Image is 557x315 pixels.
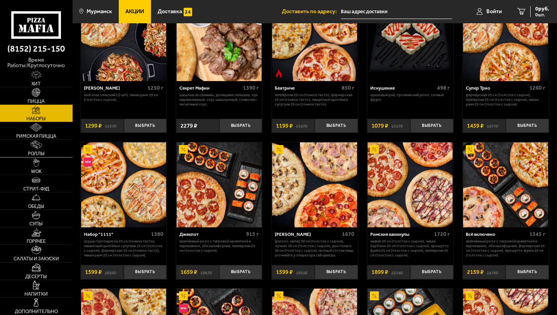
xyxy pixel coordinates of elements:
[184,8,192,16] img: 15daf4d41897b9f0e9f617042186c801.svg
[25,274,47,279] span: Десерты
[466,232,528,237] div: Всё включено
[370,291,378,300] img: Акционный
[24,292,48,296] span: Напитки
[487,269,498,275] s: 2476 ₽
[87,9,112,14] span: Мурманск
[83,291,92,300] img: Акционный
[151,231,163,237] span: 1380
[275,93,354,107] p: Пепперони 25 см (тонкое тесто), Фермерская 25 см (тонкое тесто), Пикантный цыплёнок сулугуни 25 с...
[463,142,548,227] img: Всё включено
[83,145,92,154] img: Акционный
[296,123,307,129] s: 1547 ₽
[466,93,545,107] p: Фермерская 25 см (толстое с сыром), Пепперони 25 см (толстое с сыром), Чикен Ранч 25 см (толстое ...
[434,231,450,237] span: 1720 г
[179,85,241,91] div: Секрет Мафии
[535,12,549,17] span: 0 шт.
[506,119,549,133] button: Выбрать
[274,145,283,154] img: Акционный
[28,99,45,104] span: Пицца
[466,145,474,154] img: Акционный
[282,9,341,14] span: Доставить по адресу:
[16,134,56,138] span: Римская пицца
[275,85,340,91] div: Беатриче
[177,142,262,227] img: Джекпот
[370,85,435,91] div: Искушение
[85,123,102,129] span: 1299 ₽
[84,232,149,237] div: Набор "1111"
[219,265,262,279] button: Выбрать
[105,123,116,129] s: 1537 ₽
[180,269,197,275] span: 1659 ₽
[179,291,187,300] img: Акционный
[467,269,484,275] span: 2159 ₽
[179,239,259,253] p: Запечённый ролл с тигровой креветкой и пармезаном, Эби Калифорния, Пепперони 25 см (толстое с сыр...
[179,93,259,107] p: шашлык из свинины, домашняя лепешка, лук маринованный, соус шашлычный, сливочно-чесночный соус.
[125,9,144,14] span: Акции
[370,239,450,258] p: Мафия 25 см (толстое с сыром), Чикен Барбекю 25 см (толстое с сыром), Прошутто Фунги 25 см (толст...
[370,93,450,102] p: Ореховый рай, Тропический ролл, Сочный фрукт.
[23,187,49,191] span: Стрит-фуд
[535,6,549,12] span: 0 руб.
[200,269,212,275] s: 1867 ₽
[29,222,43,226] span: Супы
[83,157,92,166] img: Новинка
[371,269,388,275] span: 1899 ₽
[27,239,46,244] span: Горячее
[466,239,545,258] p: Запечённый ролл с тигровой креветкой и пармезаном, Эби Калифорния, Фермерская 25 см (толстое с сы...
[28,151,45,156] span: Роллы
[467,123,484,129] span: 1439 ₽
[410,265,453,279] button: Выбрать
[315,119,358,133] button: Выбрать
[342,231,354,237] span: 1670
[179,232,244,237] div: Джекпот
[179,304,187,313] img: Новинка
[81,142,166,227] img: Набор "1111"
[463,142,549,227] a: АкционныйВсё включено
[176,142,262,227] a: АкционныйДжекпот
[180,123,197,129] span: 2279 ₽
[506,265,549,279] button: Выбрать
[158,9,182,14] span: Доставка
[487,123,498,129] s: 1677 ₽
[466,85,528,91] div: Супер Трио
[124,265,167,279] button: Выбрать
[370,145,378,154] img: Акционный
[410,119,453,133] button: Выбрать
[31,81,41,86] span: Хит
[391,269,403,275] s: 2234 ₽
[26,116,46,121] span: Наборы
[486,9,502,14] span: Войти
[275,239,354,258] p: [PERSON_NAME] 30 см (толстое с сыром), Лучано 30 см (толстое с сыром), Дон Томаго 30 см (толстое ...
[147,85,163,91] span: 1250 г
[14,256,59,261] span: Салаты и закуски
[272,142,358,227] a: АкционныйХет Трик
[370,232,432,237] div: Римские каникулы
[275,232,340,237] div: [PERSON_NAME]
[341,5,452,19] input: Ваш адрес доставки
[81,142,167,227] a: АкционныйНовинкаНабор "1111"
[529,231,545,237] span: 1345 г
[84,85,146,91] div: [PERSON_NAME]
[105,269,116,275] s: 2026 ₽
[272,142,357,227] img: Хет Трик
[124,119,167,133] button: Выбрать
[371,123,388,129] span: 1079 ₽
[15,309,58,314] span: Дополнительно
[84,239,163,258] p: Груша горгондзола 25 см (тонкое тесто), Пикантный цыплёнок сулугуни 25 см (толстое с сыром), Ферм...
[391,123,403,129] s: 1317 ₽
[84,93,163,102] p: Wok классический L (2 шт), Чикен Ранч 25 см (толстое с сыром).
[315,265,358,279] button: Выбрать
[276,269,293,275] span: 1599 ₽
[246,231,259,237] span: 915 г
[179,145,187,154] img: Акционный
[342,85,354,91] span: 850 г
[529,85,545,91] span: 1260 г
[296,269,307,275] s: 1854 ₽
[31,169,42,174] span: WOK
[243,85,259,91] span: 1390 г
[276,123,293,129] span: 1199 ₽
[437,85,450,91] span: 498 г
[85,269,102,275] span: 1599 ₽
[466,291,474,300] img: Акционный
[274,69,283,78] img: Острое блюдо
